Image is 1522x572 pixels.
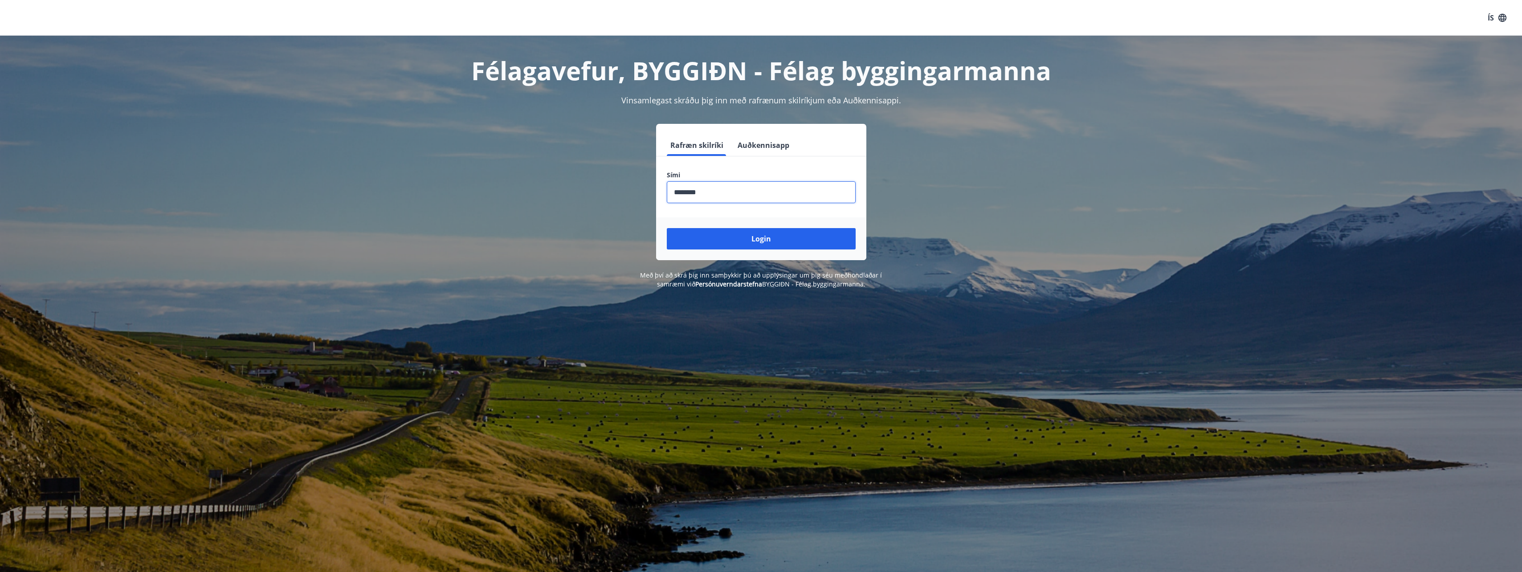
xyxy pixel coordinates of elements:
button: Login [667,228,856,249]
span: Vinsamlegast skráðu þig inn með rafrænum skilríkjum eða Auðkennisappi. [621,95,901,106]
button: Auðkennisapp [734,135,793,156]
label: Sími [667,171,856,180]
button: ÍS [1483,10,1511,26]
span: Með því að skrá þig inn samþykkir þú að upplýsingar um þig séu meðhöndlaðar í samræmi við BYGGIÐN... [640,271,882,288]
a: Persónuverndarstefna [695,280,762,288]
h1: Félagavefur, BYGGIÐN - Félag byggingarmanna [451,53,1071,87]
button: Rafræn skilríki [667,135,727,156]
